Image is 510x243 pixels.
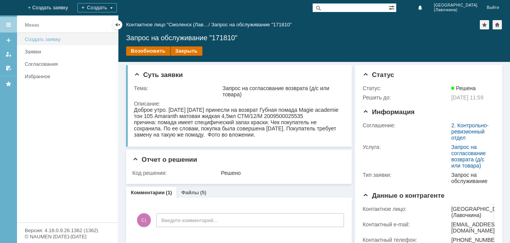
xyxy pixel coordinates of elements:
a: Файлы [181,190,199,195]
span: Суть заявки [134,71,183,79]
div: Добавить в избранное [480,20,489,29]
span: Решена [451,85,476,91]
div: Код решения: [132,170,219,176]
div: (1) [166,190,172,195]
div: Скрыть меню [113,20,122,29]
div: Запрос на обслуживание "171810" [126,34,502,42]
div: Контактный телефон: [363,237,450,243]
div: Решено [221,170,342,176]
div: Согласования [25,61,113,67]
a: Согласования [22,58,116,70]
span: Расширенный поиск [388,3,396,11]
a: Мои согласования [2,62,15,74]
div: Соглашение: [363,122,450,128]
div: Описание: [134,101,344,107]
div: Избранное [25,74,104,79]
span: Информация [363,108,414,116]
div: Запрос на обслуживание "171810" [211,22,292,27]
div: Статус: [363,85,450,91]
div: Сделать домашней страницей [493,20,502,29]
span: (Лавочкина) [434,8,477,12]
div: Тема: [134,85,221,91]
span: Данные о контрагенте [363,192,445,199]
div: Контактный e-mail: [363,221,450,228]
div: Меню [25,21,39,30]
div: Создать [77,3,117,12]
div: Контактное лицо: [363,206,450,212]
span: [DATE] 11:59 [451,94,483,101]
div: / [126,22,211,27]
a: Запрос на согласование возврата (д/с или товара) [451,144,486,169]
div: [PHONE_NUMBER] [451,237,508,243]
a: 2. Контрольно-ревизионный отдел [451,122,489,141]
div: Версия: 4.18.0.9.26.1362 (1362) [25,228,110,233]
span: Отчет о решении [132,156,197,163]
a: Создать заявку [22,33,116,45]
div: Запрос на обслуживание [451,172,491,184]
div: Запрос на согласование возврата (д/с или товара) [222,85,342,98]
div: Решить до: [363,94,450,101]
a: Комментарии [131,190,165,195]
div: Создать заявку [25,36,113,42]
div: [GEOGRAPHIC_DATA] (Лавочкина) [451,206,508,218]
span: Статус [363,71,394,79]
div: (5) [200,190,206,195]
div: Тип заявки: [363,172,450,178]
div: [EMAIL_ADDRESS][DOMAIN_NAME] [451,221,508,234]
span: [GEOGRAPHIC_DATA] [434,3,477,8]
div: © NAUMEN [DATE]-[DATE] [25,234,110,239]
div: Заявки [25,49,113,55]
a: Мои заявки [2,48,15,60]
div: Услуга: [363,144,450,150]
a: Контактное лицо "Смоленск (Лав… [126,22,209,27]
span: С( [137,213,151,227]
a: Заявки [22,46,116,58]
a: Создать заявку [2,34,15,46]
